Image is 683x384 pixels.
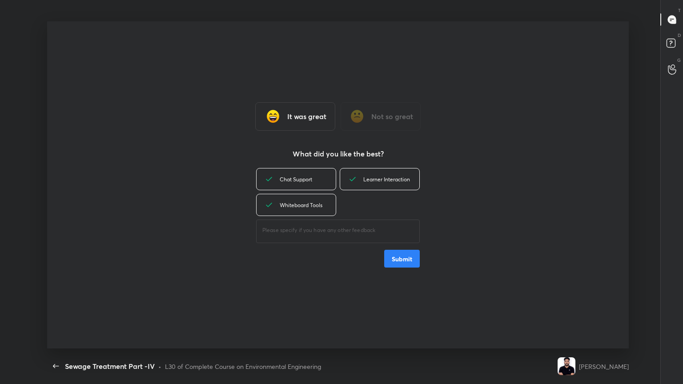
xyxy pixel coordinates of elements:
[287,111,326,122] h3: It was great
[65,361,155,372] div: Sewage Treatment Part -IV
[256,194,336,216] div: Whiteboard Tools
[677,57,681,64] p: G
[264,108,282,125] img: grinning_face_with_smiling_eyes_cmp.gif
[678,7,681,14] p: T
[678,32,681,39] p: D
[158,362,161,371] div: •
[371,111,413,122] h3: Not so great
[340,168,420,190] div: Learner Interaction
[293,148,384,159] h3: What did you like the best?
[558,357,575,375] img: d58f76cd00a64faea5a345cb3a881824.jpg
[348,108,366,125] img: frowning_face_cmp.gif
[384,250,420,268] button: Submit
[579,362,629,371] div: [PERSON_NAME]
[165,362,321,371] div: L30 of Complete Course on Environmental Engineering
[256,168,336,190] div: Chat Support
